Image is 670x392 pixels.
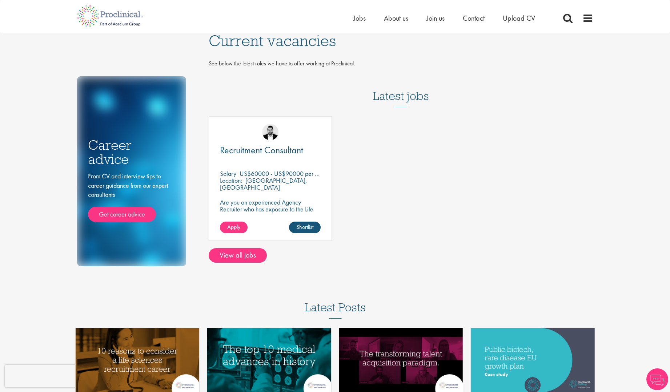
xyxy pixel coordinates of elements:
a: View all jobs [209,248,267,263]
a: Recruitment Consultant [220,146,321,155]
a: About us [384,13,408,23]
a: Upload CV [503,13,535,23]
a: Apply [220,222,248,233]
h3: Career advice [88,138,175,166]
h3: Latest jobs [373,72,429,107]
span: Apply [227,223,240,231]
a: Contact [463,13,485,23]
iframe: reCAPTCHA [5,365,98,387]
p: US$60000 - US$90000 per annum [240,169,331,178]
a: Get career advice [88,207,156,222]
a: Join us [426,13,445,23]
p: [GEOGRAPHIC_DATA], [GEOGRAPHIC_DATA] [220,176,307,191]
p: Are you an experienced Agency Recruiter who has exposure to the Life Sciences market and looking ... [220,199,321,226]
img: Chatbot [646,368,668,390]
span: Salary [220,169,236,178]
a: Jobs [353,13,366,23]
img: Ross Wilkings [262,124,278,140]
a: Shortlist [289,222,321,233]
h3: Latest Posts [305,301,366,319]
div: From CV and interview tips to career guidance from our expert consultants [88,171,175,222]
span: Current vacancies [209,31,336,50]
p: See below the latest roles we have to offer working at Proclinical. [209,60,593,68]
span: Location: [220,176,242,185]
span: Recruitment Consultant [220,144,303,156]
